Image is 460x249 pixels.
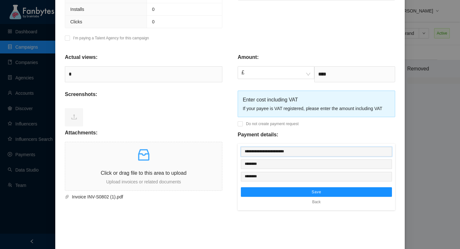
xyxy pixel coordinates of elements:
p: Actual views: [65,53,97,61]
button: Back [307,197,326,207]
p: Screenshots: [65,91,97,98]
p: Attachments: [65,129,97,137]
div: If your payee is VAT registered, please enter the amount including VAT [243,105,390,112]
div: Enter cost including VAT [243,96,390,104]
p: Click or drag file to this area to upload [65,169,222,177]
span: Installs [70,7,84,12]
span: 0 [152,7,155,12]
span: inboxClick or drag file to this area to uploadUpload invoices or related documents [65,142,222,190]
span: paper-clip [65,195,69,199]
span: Save [311,189,321,195]
p: Amount: [238,53,259,61]
span: £ [241,67,310,79]
p: Payment details: [238,131,278,139]
span: Back [312,199,321,205]
span: Invoice INV-S0802 (1).pdf [69,193,215,200]
p: Upload invoices or related documents [65,178,222,185]
span: upload [71,114,77,120]
button: Save [241,187,392,197]
span: 0 [152,19,155,24]
p: Do not create payment request [246,121,299,127]
span: Clicks [70,19,82,24]
span: inbox [136,147,151,163]
p: I’m paying a Talent Agency for this campaign [73,35,149,41]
